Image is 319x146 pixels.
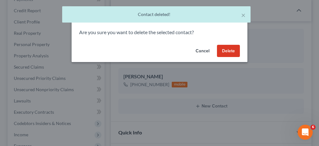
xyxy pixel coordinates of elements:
[311,125,316,130] span: 6
[241,11,246,19] button: ×
[217,45,240,57] button: Delete
[191,45,214,57] button: Cancel
[298,125,313,140] iframe: Intercom live chat
[67,11,246,18] div: Contact deleted!
[79,29,240,36] p: Are you sure you want to delete the selected contact?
